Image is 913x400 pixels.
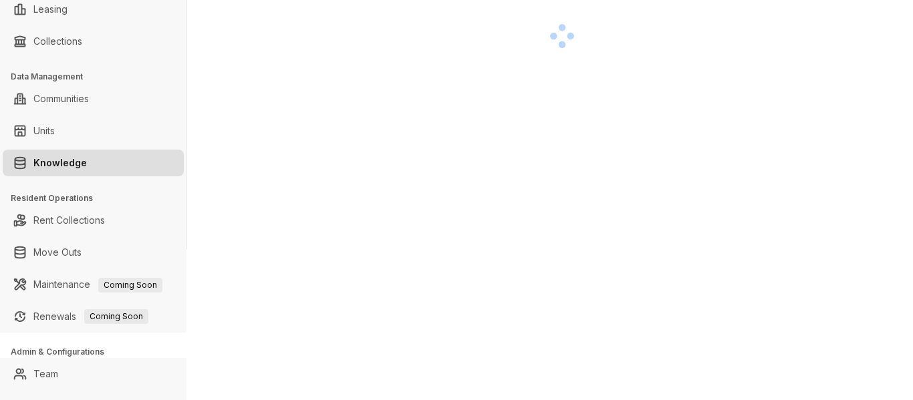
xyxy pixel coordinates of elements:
a: Knowledge [33,150,87,176]
li: Move Outs [3,239,184,266]
a: Move Outs [33,239,82,266]
li: Knowledge [3,150,184,176]
span: Coming Soon [98,278,162,292]
h3: Data Management [11,71,186,83]
a: RenewalsComing Soon [33,303,148,330]
li: Collections [3,28,184,55]
h3: Admin & Configurations [11,346,186,358]
li: Maintenance [3,271,184,298]
li: Communities [3,85,184,112]
li: Renewals [3,303,184,330]
li: Rent Collections [3,207,184,234]
a: Communities [33,85,89,112]
span: Coming Soon [84,309,148,324]
a: Units [33,118,55,144]
a: Collections [33,28,82,55]
li: Units [3,118,184,144]
a: Team [33,361,58,387]
a: Rent Collections [33,207,105,234]
li: Team [3,361,184,387]
h3: Resident Operations [11,192,186,204]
